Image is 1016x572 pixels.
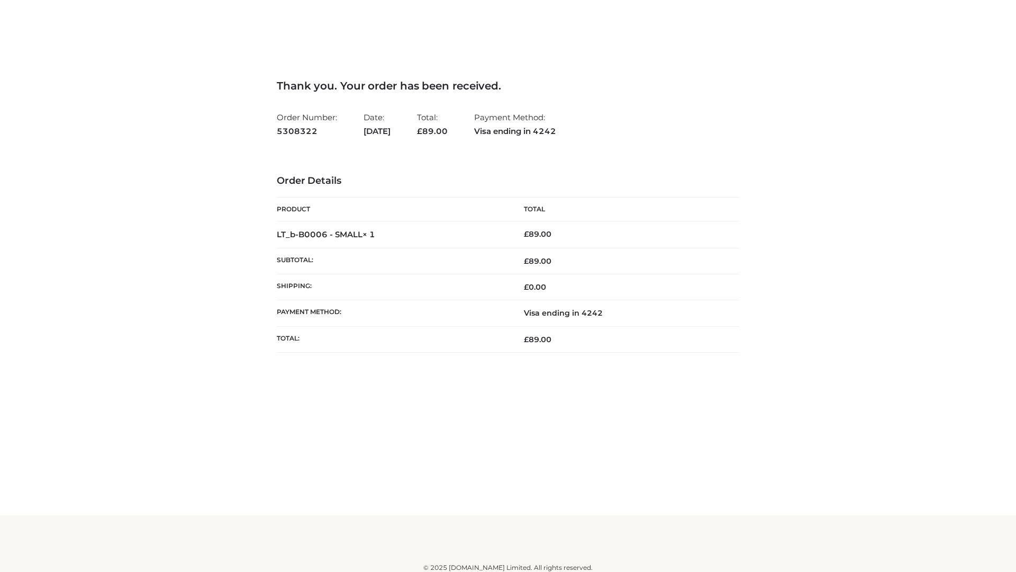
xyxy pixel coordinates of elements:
li: Payment Method: [474,108,556,140]
span: £ [524,282,529,292]
strong: × 1 [362,229,375,239]
span: £ [524,256,529,266]
strong: Visa ending in 4242 [474,124,556,138]
th: Total: [277,326,508,352]
li: Total: [417,108,448,140]
h3: Order Details [277,175,739,187]
th: Payment method: [277,300,508,326]
th: Product [277,198,508,221]
span: £ [524,229,529,239]
li: Date: [364,108,391,140]
span: 89.00 [417,126,448,136]
bdi: 89.00 [524,229,551,239]
strong: LT_b-B0006 - SMALL [277,229,375,239]
h3: Thank you. Your order has been received. [277,79,739,92]
th: Subtotal: [277,248,508,274]
li: Order Number: [277,108,337,140]
span: 89.00 [524,335,551,344]
span: £ [417,126,422,136]
td: Visa ending in 4242 [508,300,739,326]
strong: [DATE] [364,124,391,138]
th: Total [508,198,739,221]
span: 89.00 [524,256,551,266]
th: Shipping: [277,274,508,300]
bdi: 0.00 [524,282,546,292]
span: £ [524,335,529,344]
strong: 5308322 [277,124,337,138]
